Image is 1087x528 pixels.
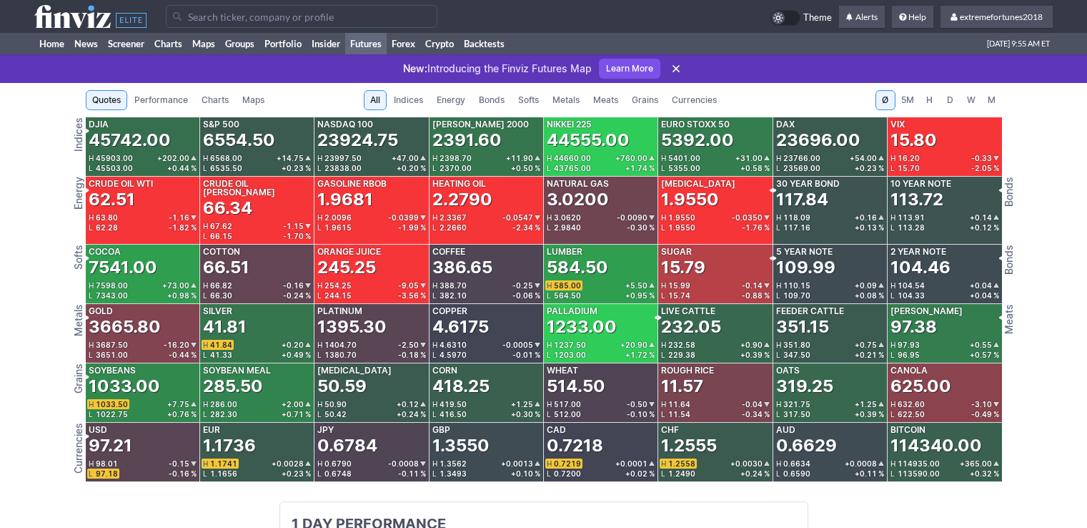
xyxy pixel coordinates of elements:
div: -0.30 [627,224,655,231]
span: +0.04 [970,282,992,289]
span: -0.0399 [388,214,419,221]
div: 66.34 [203,197,252,220]
div: 109.99 [776,256,835,279]
span: 5355.00 [668,164,700,172]
span: 388.70 [440,281,467,290]
a: Softs [512,90,545,110]
span: 113.28 [898,223,925,232]
span: H [661,155,668,162]
span: +202.00 [157,155,189,162]
span: % [420,292,426,299]
span: 44660.00 [554,154,591,162]
span: 113.91 [898,213,925,222]
span: H [317,282,324,289]
a: Nikkei 22544555.00H44660.00+760.00L43765.00+1.74 % [544,117,657,176]
span: L [432,224,440,231]
a: Cocoa7541.00H7598.00+73.00L7343.00+0.98 % [86,245,199,303]
a: Maps [236,90,271,110]
span: Metals [552,93,580,107]
span: 15.74 [668,291,690,300]
span: L [661,292,668,299]
a: Euro Stoxx 505392.00H5401.00+31.00L5355.00+0.58 % [658,117,772,176]
a: Theme [770,10,832,26]
div: Crude Oil [PERSON_NAME] [203,180,311,197]
span: 564.50 [554,291,581,300]
div: 3.0200 [547,188,609,211]
span: % [191,224,197,231]
div: 2391.60 [432,129,502,152]
span: L [547,165,554,172]
a: Learn More [599,59,660,79]
div: 117.84 [776,188,828,211]
span: Softs [518,93,539,107]
a: 2 Year Note104.46H104.54+0.04L104.33+0.04 % [888,245,1001,303]
div: 2.2790 [432,188,492,211]
button: W [961,90,981,110]
span: 2398.70 [440,154,472,162]
span: -0.16 [283,282,304,289]
a: Gasoline RBOB1.9681H2.0096-0.0399L1.9615-1.99 % [314,177,428,244]
span: H [547,155,554,162]
span: H [776,155,783,162]
div: +0.95 [625,292,655,299]
span: H [432,282,440,289]
a: Lumber584.50H585.00+5.50L564.50+0.95 % [544,245,657,303]
a: Energy [430,90,472,110]
span: 23838.00 [324,164,362,172]
span: -0.33 [971,155,992,162]
span: % [764,165,770,172]
a: Charts [195,90,235,110]
span: L [89,165,96,172]
span: 7598.00 [96,281,128,290]
span: +31.00 [735,155,763,162]
span: % [305,165,311,172]
span: 66.30 [210,291,232,300]
div: 10 Year Note [890,180,951,188]
span: 585.00 [554,281,581,290]
span: H [547,282,554,289]
span: % [649,224,655,231]
span: 2.2660 [440,223,467,232]
span: 118.09 [783,213,810,222]
span: L [661,165,668,172]
button: 5M [896,90,919,110]
div: 44555.00 [547,129,630,152]
div: +1.74 [625,165,655,172]
input: Search [166,5,437,28]
span: % [764,224,770,231]
div: 2 Year Note [890,248,946,256]
a: Crude Oil WTI62.51H63.80-1.16L62.28-1.82 % [86,177,199,244]
span: L [203,165,210,172]
span: H [890,214,898,221]
span: 23997.50 [324,154,362,162]
span: 62.28 [96,223,118,232]
a: Maps [187,33,220,54]
div: -2.05 [971,165,999,172]
span: L [776,224,783,231]
a: Alerts [839,6,885,29]
span: extremefortunes2018 [960,11,1043,22]
a: All [364,90,387,110]
span: % [649,292,655,299]
span: % [878,165,884,172]
a: Heating Oil2.2790H2.3367-0.0547L2.2660-2.34 % [430,177,543,244]
span: % [878,224,884,231]
div: 45742.00 [89,129,171,152]
div: -0.88 [742,292,770,299]
a: VIX15.80H16.20-0.33L15.70-2.05 % [888,117,1001,176]
span: H [317,155,324,162]
div: 15.80 [890,129,937,152]
a: S&P 5006554.50H6568.00+14.75L6535.50+0.23 % [200,117,314,176]
span: % [191,165,197,172]
span: +5.50 [625,282,647,289]
span: % [649,165,655,172]
a: Cotton66.51H66.82-0.16L66.30-0.24 % [200,245,314,303]
span: % [535,165,540,172]
span: % [878,292,884,299]
span: % [993,224,999,231]
span: 6535.50 [210,164,242,172]
span: 104.54 [898,281,925,290]
span: Meats [593,93,618,107]
span: L [890,165,898,172]
div: +0.58 [740,165,770,172]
